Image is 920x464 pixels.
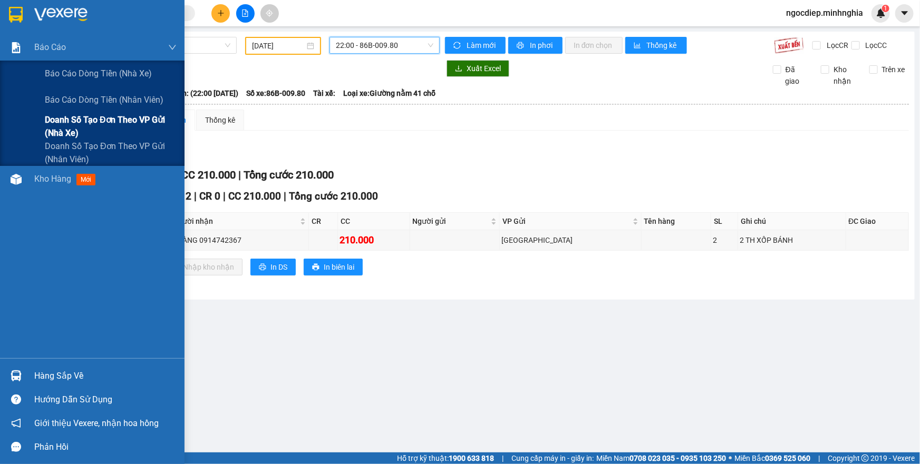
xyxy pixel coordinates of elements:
[895,4,914,23] button: caret-down
[884,5,887,12] span: 1
[163,259,243,275] button: downloadNhập kho nhận
[642,213,711,230] th: Tên hàng
[630,454,726,462] strong: 0708 023 035 - 0935 103 250
[252,40,305,52] input: 12/09/2025
[11,174,22,185] img: warehouse-icon
[818,452,820,464] span: |
[260,4,279,23] button: aim
[729,456,732,460] span: ⚪️
[517,42,526,50] span: printer
[336,37,433,53] span: 22:00 - 86B-009.80
[397,452,494,464] span: Hỗ trợ kỹ thuật:
[11,42,22,53] img: solution-icon
[194,190,197,202] span: |
[455,65,462,73] span: download
[467,40,497,51] span: Làm mới
[343,87,435,99] span: Loại xe: Giường nằm 41 chỗ
[501,234,640,246] div: [GEOGRAPHIC_DATA]
[246,87,305,99] span: Số xe: 86B-009.80
[171,190,191,202] span: SL 2
[76,174,95,185] span: mới
[882,5,889,12] sup: 1
[238,169,241,181] span: |
[45,113,177,140] span: Doanh số tạo đơn theo VP gửi (nhà xe)
[236,4,255,23] button: file-add
[313,87,335,99] span: Tài xế:
[168,43,177,52] span: down
[774,37,804,54] img: 9k=
[45,93,163,106] span: Báo cáo dòng tiền (nhân viên)
[205,114,235,126] div: Thống kê
[340,233,408,248] div: 210.000
[447,60,509,77] button: downloadXuất Excel
[228,190,281,202] span: CC 210.000
[445,37,506,54] button: syncLàm mới
[161,87,238,99] span: Chuyến: (22:00 [DATE])
[740,234,844,246] div: 2 TH XỐP BÁNH
[211,4,230,23] button: plus
[647,40,679,51] span: Thống kê
[861,40,889,51] span: Lọc CC
[876,8,886,18] img: icon-new-feature
[500,230,642,251] td: Sài Gòn
[738,213,846,230] th: Ghi chú
[34,368,177,384] div: Hàng sắp về
[467,63,501,74] span: Xuất Excel
[9,7,23,23] img: logo-vxr
[34,41,66,54] span: Báo cáo
[900,8,909,18] span: caret-down
[778,6,871,19] span: ngocdiep.minhnghia
[259,263,266,272] span: printer
[11,394,21,404] span: question-circle
[173,215,298,227] span: Người nhận
[34,392,177,408] div: Hướng dẫn sử dụng
[241,9,249,17] span: file-add
[11,418,21,428] span: notification
[508,37,563,54] button: printerIn phơi
[45,140,177,166] span: Doanh số tạo đơn theo VP gửi (nhân viên)
[309,213,338,230] th: CR
[634,42,643,50] span: bar-chart
[34,174,71,184] span: Kho hàng
[304,259,363,275] button: printerIn biên lai
[250,259,296,275] button: printerIn DS
[34,417,159,430] span: Giới thiệu Vexere, nhận hoa hồng
[511,452,594,464] span: Cung cấp máy in - giấy in:
[734,452,810,464] span: Miền Bắc
[199,190,220,202] span: CR 0
[338,213,410,230] th: CC
[530,40,554,51] span: In phơi
[217,9,225,17] span: plus
[413,215,489,227] span: Người gửi
[625,37,687,54] button: bar-chartThống kê
[289,190,378,202] span: Tổng cước 210.000
[829,64,861,87] span: Kho nhận
[711,213,738,230] th: SL
[502,215,631,227] span: VP Gửi
[11,442,21,452] span: message
[861,455,869,462] span: copyright
[449,454,494,462] strong: 1900 633 818
[34,439,177,455] div: Phản hồi
[172,234,307,246] div: HOÀNG 0914742367
[270,261,287,273] span: In DS
[284,190,286,202] span: |
[453,42,462,50] span: sync
[502,452,503,464] span: |
[45,67,152,80] span: Báo cáo dòng tiền (nhà xe)
[324,261,354,273] span: In biên lai
[223,190,226,202] span: |
[565,37,623,54] button: In đơn chọn
[266,9,273,17] span: aim
[312,263,319,272] span: printer
[181,169,236,181] span: CC 210.000
[878,64,909,75] span: Trên xe
[596,452,726,464] span: Miền Nam
[11,370,22,381] img: warehouse-icon
[846,213,909,230] th: ĐC Giao
[713,234,736,246] div: 2
[765,454,810,462] strong: 0369 525 060
[781,64,813,87] span: Đã giao
[822,40,850,51] span: Lọc CR
[244,169,334,181] span: Tổng cước 210.000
